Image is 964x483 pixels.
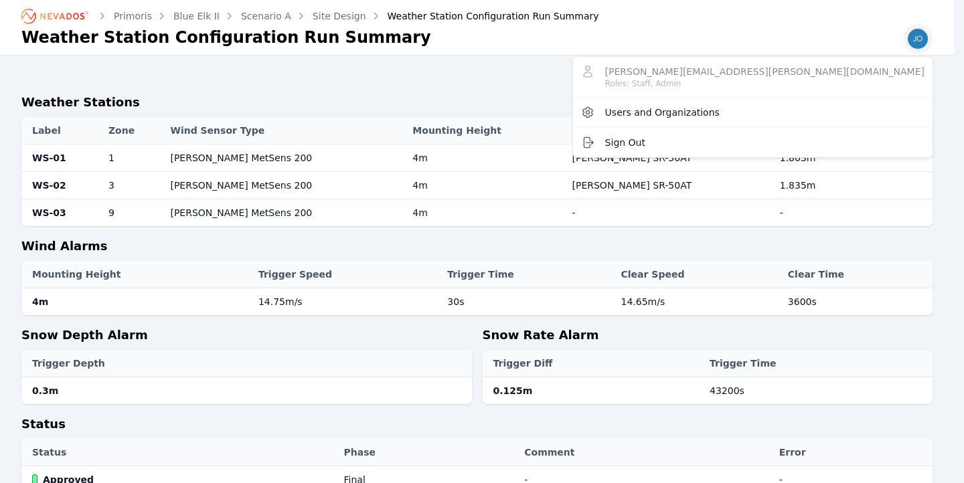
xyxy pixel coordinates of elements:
[576,60,930,94] button: [PERSON_NAME][EMAIL_ADDRESS][PERSON_NAME][DOMAIN_NAME]Roles: Staff, Admin
[605,65,925,89] span: [PERSON_NAME][EMAIL_ADDRESS][PERSON_NAME][DOMAIN_NAME]
[907,28,929,50] img: joe.mikula@nevados.solar
[576,130,930,155] button: Sign Out
[576,100,930,124] button: Users and Organizations
[605,136,645,149] span: Sign Out
[605,106,720,119] span: Users and Organizations
[605,78,925,89] div: Roles: Staff, Admin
